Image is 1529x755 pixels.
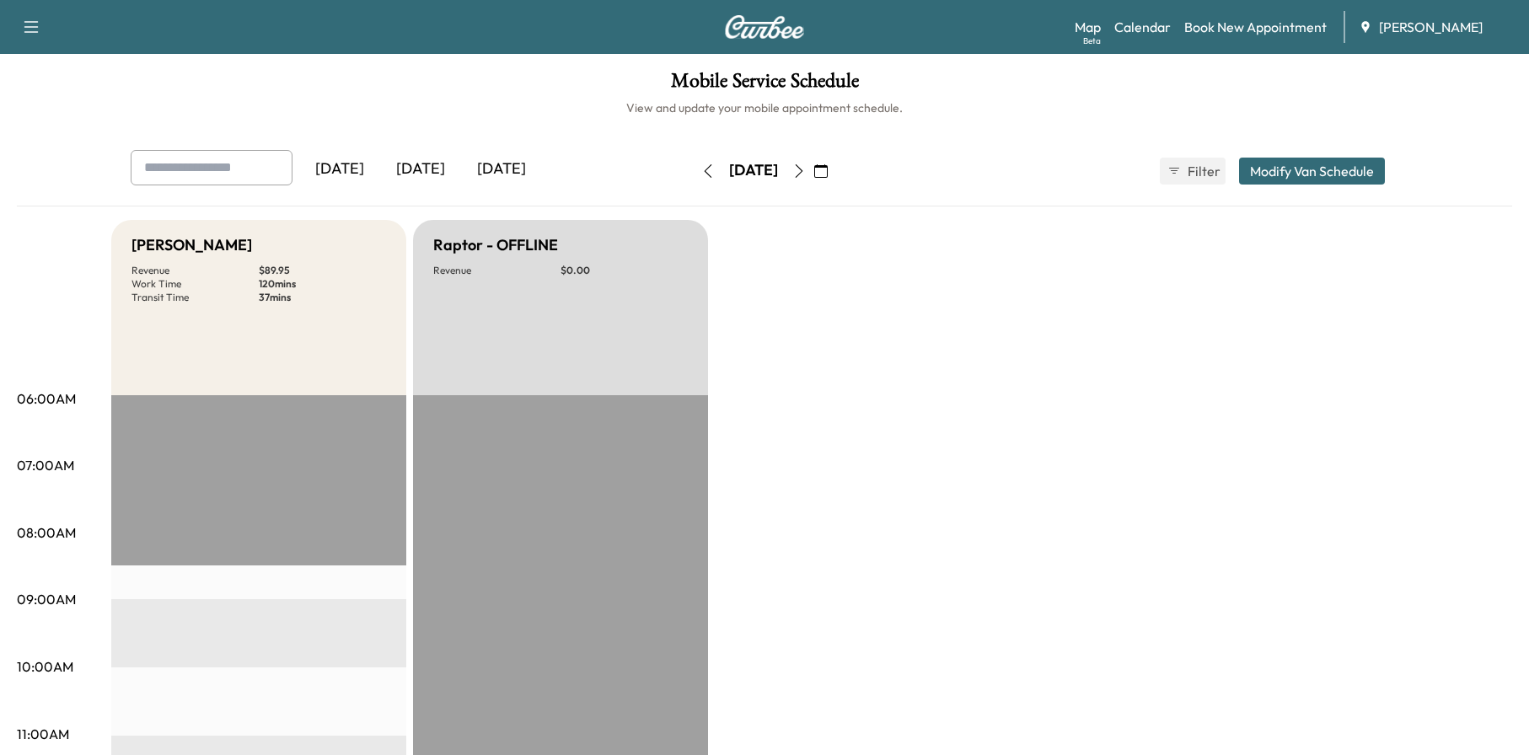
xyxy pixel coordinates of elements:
[17,99,1512,116] h6: View and update your mobile appointment schedule.
[17,455,74,475] p: 07:00AM
[1114,17,1171,37] a: Calendar
[1239,158,1385,185] button: Modify Van Schedule
[131,291,259,304] p: Transit Time
[1184,17,1327,37] a: Book New Appointment
[729,160,778,181] div: [DATE]
[1083,35,1101,47] div: Beta
[17,589,76,609] p: 09:00AM
[131,264,259,277] p: Revenue
[17,724,69,744] p: 11:00AM
[1075,17,1101,37] a: MapBeta
[433,264,561,277] p: Revenue
[131,277,259,291] p: Work Time
[380,150,461,189] div: [DATE]
[17,522,76,543] p: 08:00AM
[461,150,542,189] div: [DATE]
[259,264,386,277] p: $ 89.95
[1379,17,1483,37] span: [PERSON_NAME]
[17,71,1512,99] h1: Mobile Service Schedule
[561,264,688,277] p: $ 0.00
[299,150,380,189] div: [DATE]
[724,15,805,39] img: Curbee Logo
[259,277,386,291] p: 120 mins
[131,233,252,257] h5: [PERSON_NAME]
[259,291,386,304] p: 37 mins
[17,388,76,409] p: 06:00AM
[17,656,73,677] p: 10:00AM
[433,233,558,257] h5: Raptor - OFFLINE
[1188,161,1218,181] span: Filter
[1160,158,1226,185] button: Filter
